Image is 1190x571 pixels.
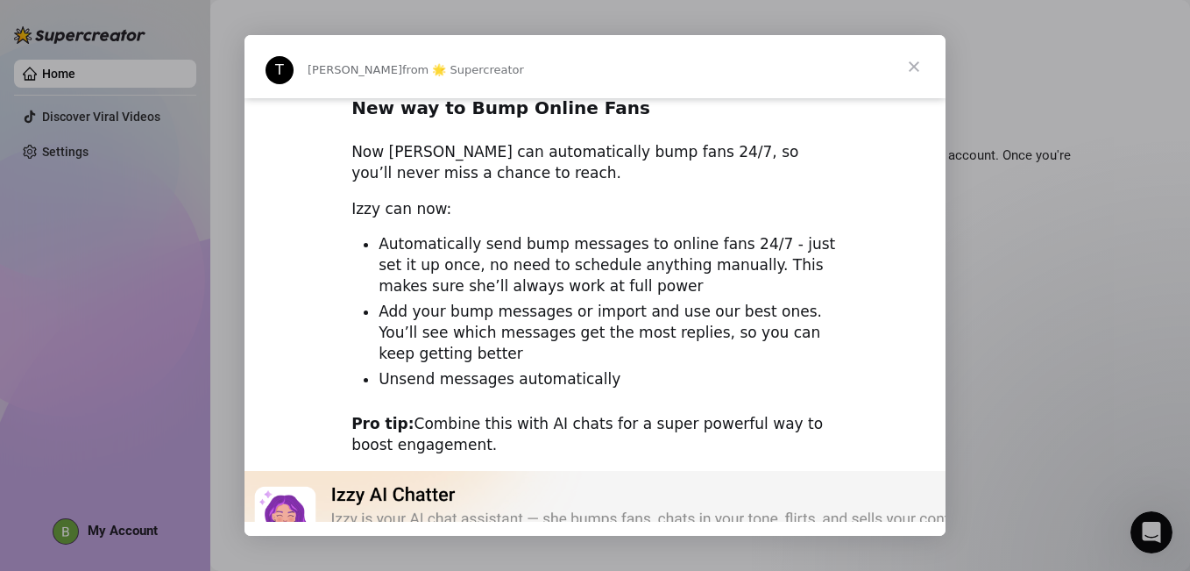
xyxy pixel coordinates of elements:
div: Combine this with AI chats for a super powerful way to boost engagement. [351,414,839,456]
div: Izzy can now: [351,199,839,220]
h2: New way to Bump Online Fans [351,96,839,129]
span: [PERSON_NAME] [308,63,402,76]
div: Now [PERSON_NAME] can automatically bump fans 24/7, so you’ll never miss a chance to reach. [351,142,839,184]
li: Unsend messages automatically [379,369,839,390]
b: Pro tip: [351,415,414,432]
span: from 🌟 Supercreator [402,63,524,76]
span: Close [882,35,946,98]
li: Automatically send bump messages to online fans 24/7 - just set it up once, no need to schedule a... [379,234,839,297]
li: Add your bump messages or import and use our best ones. You’ll see which messages get the most re... [379,302,839,365]
div: Profile image for Tanya [266,56,294,84]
